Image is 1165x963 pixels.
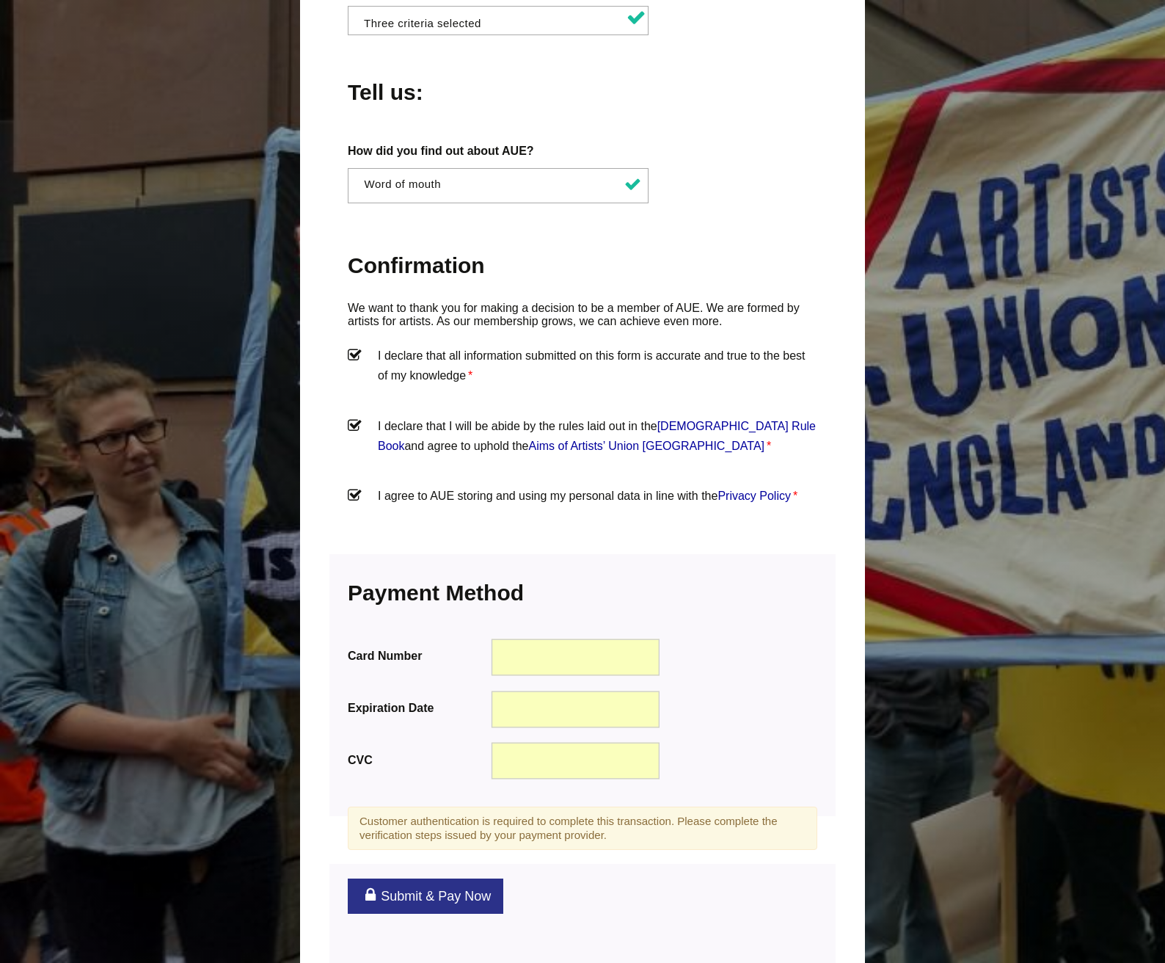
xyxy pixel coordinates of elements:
iframe: Secure expiration date input frame [502,701,650,717]
label: I declare that all information submitted on this form is accurate and true to the best of my know... [348,346,817,390]
label: Card Number [348,646,489,666]
label: I agree to AUE storing and using my personal data in line with the [348,486,817,530]
a: Privacy Policy [717,490,791,502]
label: Expiration Date [348,698,489,718]
a: Aims of Artists’ Union [GEOGRAPHIC_DATA] [529,440,765,452]
a: [DEMOGRAPHIC_DATA] Rule Book [378,420,816,452]
li: Word of mouth [361,178,646,191]
label: CVC [348,750,489,770]
a: Submit & Pay Now [348,879,503,914]
label: I declare that I will be abide by the rules laid out in the and agree to uphold the [348,416,817,460]
iframe: Secure CVC input frame [502,753,650,769]
div: Customer authentication is required to complete this transaction. Please complete the verificatio... [348,807,817,851]
h2: Tell us: [348,78,489,106]
p: We want to thank you for making a decision to be a member of AUE. We are formed by artists for ar... [348,302,817,329]
label: How did you find out about AUE? [348,141,817,161]
iframe: To enrich screen reader interactions, please activate Accessibility in Grammarly extension settings [502,649,650,665]
h2: Confirmation [348,251,817,280]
